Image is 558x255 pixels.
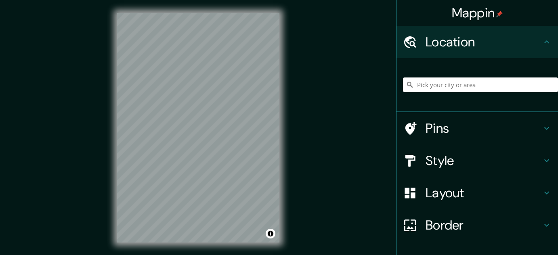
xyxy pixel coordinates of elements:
[396,209,558,241] div: Border
[452,5,503,21] h4: Mappin
[496,11,503,17] img: pin-icon.png
[396,26,558,58] div: Location
[426,217,542,233] h4: Border
[396,144,558,177] div: Style
[426,185,542,201] h4: Layout
[117,13,279,242] canvas: Map
[426,34,542,50] h4: Location
[403,77,558,92] input: Pick your city or area
[266,229,275,238] button: Toggle attribution
[426,120,542,136] h4: Pins
[426,153,542,169] h4: Style
[396,177,558,209] div: Layout
[396,112,558,144] div: Pins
